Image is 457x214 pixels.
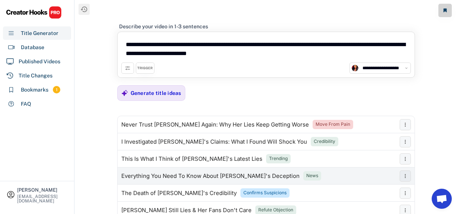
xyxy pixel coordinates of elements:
div: Title Generator [21,29,58,37]
div: This Is What I Think of [PERSON_NAME]'s Latest Lies [121,156,262,162]
div: Describe your video in 1-3 sentences [119,23,208,30]
div: FAQ [21,100,31,108]
div: News [306,173,318,179]
div: Never Trust [PERSON_NAME] Again: Why Her Lies Keep Getting Worse [121,122,309,128]
div: TRIGGER [137,66,153,71]
div: [PERSON_NAME] [17,188,68,192]
div: Confirms Suspicions [243,190,287,196]
div: Everything You Need To Know About [PERSON_NAME]'s Deception [121,173,300,179]
div: Bookmarks [21,86,48,94]
div: I Investigated [PERSON_NAME]'s Claims: What I Found Will Shock You [121,139,307,145]
div: Title Changes [19,72,52,80]
div: [EMAIL_ADDRESS][DOMAIN_NAME] [17,194,68,203]
div: Move From Pain [316,121,350,128]
div: The Death of [PERSON_NAME]'s Credibility [121,190,237,196]
div: Trending [269,156,288,162]
div: [PERSON_NAME] Still Lies & Her Fans Don't Care [121,207,252,213]
img: channels4_profile.jpg [352,65,358,71]
div: Credibility [314,138,335,145]
div: 1 [53,87,60,93]
img: CHPRO%20Logo.svg [6,6,62,19]
div: Generate title ideas [131,90,181,96]
div: Published Videos [19,58,60,66]
a: Ouvrir le chat [432,189,452,209]
div: Refute Objection [258,207,293,213]
div: Database [21,44,44,51]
